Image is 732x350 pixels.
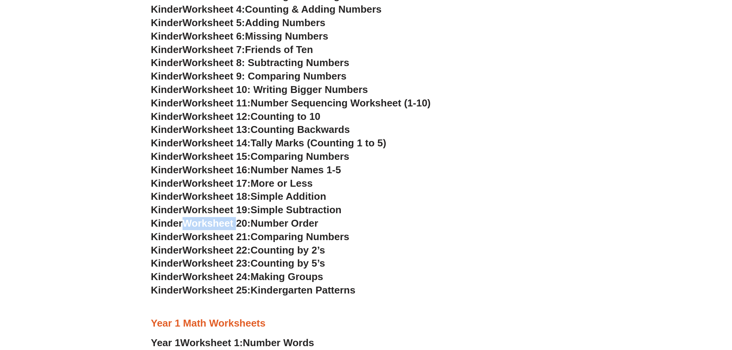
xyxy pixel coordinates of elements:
[151,164,183,176] span: Kinder
[151,337,314,348] a: Year 1Worksheet 1:Number Words
[151,3,382,15] a: KinderWorksheet 4:Counting & Adding Numbers
[183,70,347,82] span: Worksheet 9: Comparing Numbers
[151,137,183,149] span: Kinder
[183,271,251,282] span: Worksheet 24:
[151,177,183,189] span: Kinder
[251,217,318,229] span: Number Order
[243,337,314,348] span: Number Words
[151,70,183,82] span: Kinder
[151,44,313,55] a: KinderWorksheet 7:Friends of Ten
[245,30,329,42] span: Missing Numbers
[151,30,329,42] a: KinderWorksheet 6:Missing Numbers
[251,164,341,176] span: Number Names 1-5
[151,3,183,15] span: Kinder
[151,124,183,135] span: Kinder
[151,284,183,296] span: Kinder
[245,44,313,55] span: Friends of Ten
[151,44,183,55] span: Kinder
[151,84,183,95] span: Kinder
[183,57,349,68] span: Worksheet 8: Subtracting Numbers
[251,137,386,149] span: Tally Marks (Counting 1 to 5)
[151,271,183,282] span: Kinder
[183,17,245,28] span: Worksheet 5:
[151,17,183,28] span: Kinder
[183,191,251,202] span: Worksheet 18:
[151,204,183,216] span: Kinder
[151,57,183,68] span: Kinder
[251,124,350,135] span: Counting Backwards
[183,177,251,189] span: Worksheet 17:
[151,217,183,229] span: Kinder
[251,284,355,296] span: Kindergarten Patterns
[183,164,251,176] span: Worksheet 16:
[604,263,732,350] iframe: Chat Widget
[183,137,251,149] span: Worksheet 14:
[151,17,325,28] a: KinderWorksheet 5:Adding Numbers
[151,231,183,242] span: Kinder
[183,217,251,229] span: Worksheet 20:
[151,30,183,42] span: Kinder
[151,244,183,256] span: Kinder
[251,231,349,242] span: Comparing Numbers
[180,337,243,348] span: Worksheet 1:
[183,111,251,122] span: Worksheet 12:
[183,231,251,242] span: Worksheet 21:
[151,111,183,122] span: Kinder
[245,17,325,28] span: Adding Numbers
[245,3,382,15] span: Counting & Adding Numbers
[151,97,183,109] span: Kinder
[151,70,347,82] a: KinderWorksheet 9: Comparing Numbers
[151,151,183,162] span: Kinder
[183,151,251,162] span: Worksheet 15:
[151,257,183,269] span: Kinder
[183,44,245,55] span: Worksheet 7:
[183,97,251,109] span: Worksheet 11:
[151,84,368,95] a: KinderWorksheet 10: Writing Bigger Numbers
[251,177,313,189] span: More or Less
[251,257,325,269] span: Counting by 5’s
[251,97,431,109] span: Number Sequencing Worksheet (1-10)
[251,271,323,282] span: Making Groups
[151,57,349,68] a: KinderWorksheet 8: Subtracting Numbers
[251,191,326,202] span: Simple Addition
[183,244,251,256] span: Worksheet 22:
[183,30,245,42] span: Worksheet 6:
[183,124,251,135] span: Worksheet 13:
[151,191,183,202] span: Kinder
[183,3,245,15] span: Worksheet 4:
[183,284,251,296] span: Worksheet 25:
[251,151,349,162] span: Comparing Numbers
[183,257,251,269] span: Worksheet 23:
[183,204,251,216] span: Worksheet 19:
[183,84,368,95] span: Worksheet 10: Writing Bigger Numbers
[251,111,320,122] span: Counting to 10
[251,244,325,256] span: Counting by 2’s
[251,204,342,216] span: Simple Subtraction
[151,317,581,330] h3: Year 1 Math Worksheets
